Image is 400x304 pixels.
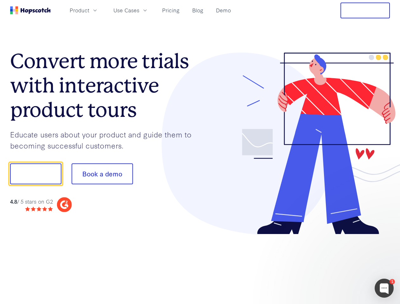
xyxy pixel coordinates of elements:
h1: Convert more trials with interactive product tours [10,49,200,122]
p: Educate users about your product and guide them to becoming successful customers. [10,129,200,151]
button: Show me! [10,163,61,184]
button: Use Cases [110,5,152,16]
span: Use Cases [113,6,139,14]
button: Free Trial [340,3,390,18]
a: Home [10,6,51,14]
a: Blog [190,5,206,16]
div: / 5 stars on G2 [10,198,53,206]
button: Book a demo [72,163,133,184]
strong: 4.8 [10,198,17,205]
div: 1 [390,279,395,284]
a: Pricing [160,5,182,16]
span: Product [70,6,89,14]
button: Product [66,5,102,16]
a: Demo [213,5,233,16]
